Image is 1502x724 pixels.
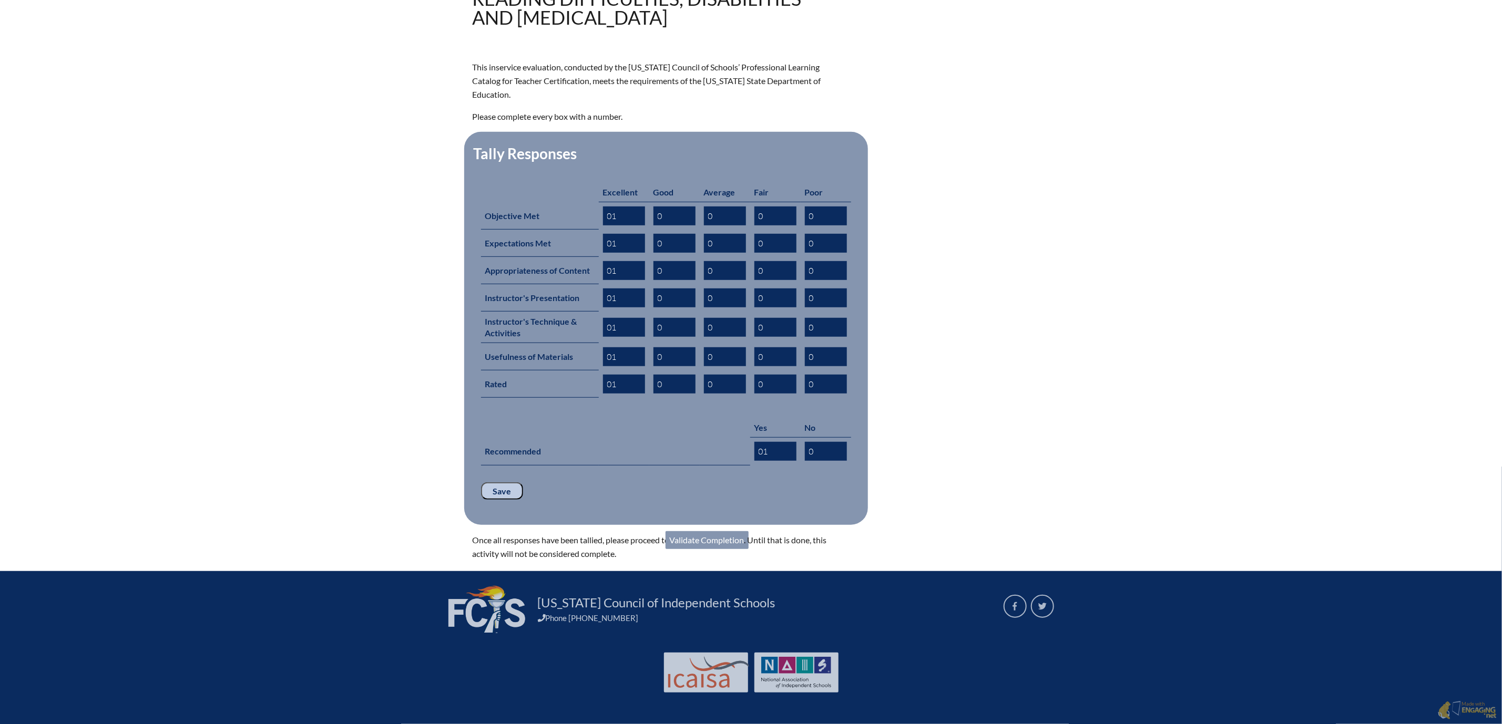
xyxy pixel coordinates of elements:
[666,531,749,549] a: Validate Completion
[481,257,599,284] th: Appropriateness of Content
[481,202,599,230] th: Objective Met
[481,482,523,500] input: Save
[538,613,991,623] div: Phone [PHONE_NUMBER]
[761,657,832,688] img: NAIS Logo
[534,594,780,611] a: [US_STATE] Council of Independent Schools
[473,144,578,162] legend: Tally Responses
[750,418,801,438] th: Yes
[599,182,649,202] th: Excellent
[448,586,525,633] img: FCIS_logo_white
[801,182,851,202] th: Poor
[481,312,599,343] th: Instructor's Technique & Activities
[700,182,750,202] th: Average
[473,110,843,123] p: Please complete every box with a number.
[668,657,749,688] img: Int'l Council Advancing Independent School Accreditation logo
[801,418,851,438] th: No
[649,182,700,202] th: Good
[1462,707,1497,719] img: Engaging - Bring it online
[481,370,599,398] th: Rated
[481,230,599,257] th: Expectations Met
[481,343,599,370] th: Usefulness of Materials
[481,438,750,466] th: Recommended
[473,60,843,101] p: This inservice evaluation, conducted by the [US_STATE] Council of Schools’ Professional Learning ...
[1462,701,1497,720] p: Made with
[1438,701,1451,720] img: Engaging - Bring it online
[473,533,843,561] p: Once all responses have been tallied, please proceed to . Until that is done, this activity will ...
[481,284,599,312] th: Instructor's Presentation
[750,182,801,202] th: Fair
[1452,701,1463,716] img: Engaging - Bring it online
[1434,699,1501,723] a: Made with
